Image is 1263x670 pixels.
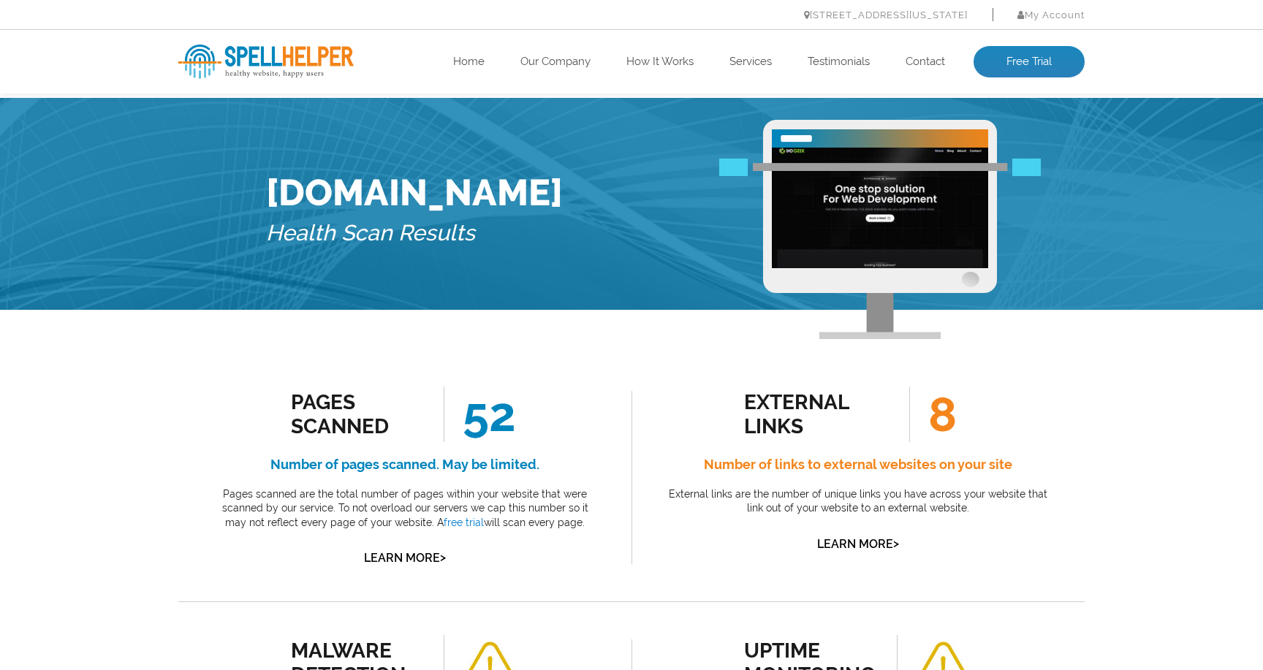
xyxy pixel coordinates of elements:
h4: Number of pages scanned. May be limited. [211,453,599,476]
div: external links [744,390,876,438]
a: free trial [444,517,484,528]
p: External links are the number of unique links you have across your website that link out of your ... [664,487,1052,516]
span: 8 [909,387,957,442]
img: Free Webiste Analysis [763,120,997,339]
h4: Number of links to external websites on your site [664,453,1052,476]
span: > [893,533,899,554]
img: Free Webiste Analysis [719,161,1041,178]
img: Free Website Analysis [772,148,988,268]
a: Learn More> [364,551,446,565]
span: 52 [444,387,516,442]
h5: Health Scan Results [266,214,563,253]
p: Pages scanned are the total number of pages within your website that were scanned by our service.... [211,487,599,530]
div: Pages Scanned [291,390,423,438]
span: > [440,547,446,568]
a: Learn More> [817,537,899,551]
h1: [DOMAIN_NAME] [266,171,563,214]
